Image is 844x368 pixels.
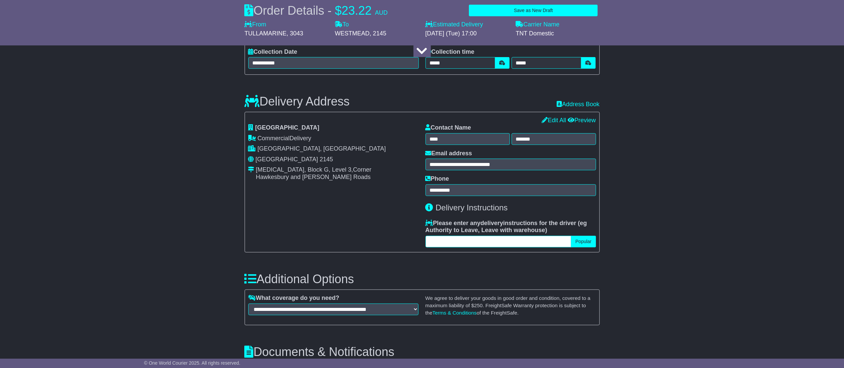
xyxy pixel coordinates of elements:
a: Edit All [542,117,566,124]
span: 250 [474,303,483,308]
button: Save as New Draft [469,5,598,16]
span: Commercial [258,135,290,142]
span: [GEOGRAPHIC_DATA] [255,124,319,131]
label: Email address [426,150,472,157]
span: Delivery Instructions [436,203,508,212]
a: Preview [568,117,596,124]
label: Collection Date [248,48,297,56]
label: Please enter any instructions for the driver ( ) [426,220,596,234]
small: We agree to deliver your goods in good order and condition, covered to a maximum liability of $ .... [426,295,591,315]
div: Order Details - [245,3,388,18]
label: To [335,21,349,28]
h3: Additional Options [245,272,600,286]
span: 23.22 [342,4,372,17]
span: $ [335,4,342,17]
span: WESTMEAD [335,30,370,37]
a: Address Book [557,101,599,108]
div: Delivery [248,135,419,142]
span: 2145 [320,156,333,163]
h3: Delivery Address [245,95,350,108]
h3: Documents & Notifications [245,345,600,359]
label: Phone [426,175,449,183]
div: [MEDICAL_DATA], Block G, Level 3,Corner [256,166,371,174]
span: TULLAMARINE [245,30,287,37]
div: [DATE] (Tue) 17:00 [426,30,509,37]
div: TNT Domestic [516,30,600,37]
label: Carrier Name [516,21,560,28]
label: What coverage do you need? [248,295,339,302]
span: delivery [481,220,503,226]
span: AUD [375,9,388,16]
span: [GEOGRAPHIC_DATA] [256,156,318,163]
div: Hawkesbury and [PERSON_NAME] Roads [256,174,371,181]
span: © One World Courier 2025. All rights reserved. [144,360,241,366]
a: Terms & Conditions [433,310,477,316]
span: [GEOGRAPHIC_DATA], [GEOGRAPHIC_DATA] [258,145,386,152]
label: Estimated Delivery [426,21,509,28]
label: Contact Name [426,124,471,132]
span: , 2145 [370,30,386,37]
label: From [245,21,266,28]
span: , 3043 [287,30,303,37]
span: eg Authority to Leave, Leave with warehouse [426,220,587,234]
button: Popular [571,236,596,247]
